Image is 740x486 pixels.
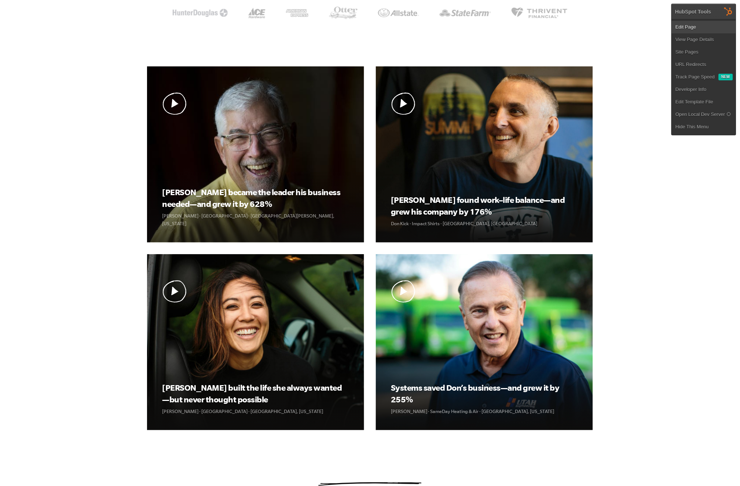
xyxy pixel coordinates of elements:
p: [PERSON_NAME] · [GEOGRAPHIC_DATA] · [GEOGRAPHIC_DATA], [US_STATE] [162,408,349,415]
a: Track Page Speed [672,71,718,83]
a: Edit Template File [672,96,736,108]
img: Client [173,9,228,17]
p: Don Kick · Impact Shirts · [GEOGRAPHIC_DATA], [GEOGRAPHIC_DATA] [391,220,578,227]
a: Open Local Dev Server [672,108,736,121]
iframe: Chat Widget [576,433,740,486]
img: Play Video [162,92,187,115]
a: Play Video Play Video Systems saved Don’s business—and grew it by 255% [PERSON_NAME] · SameDay He... [376,254,593,430]
img: Client [286,9,308,17]
p: [PERSON_NAME] · [GEOGRAPHIC_DATA] · [GEOGRAPHIC_DATA][PERSON_NAME], [US_STATE] [162,212,349,227]
img: HubSpot Tools Menu Toggle [721,4,736,19]
a: Play Video Play Video [PERSON_NAME] became the leader his business needed—and grew it by 628% [PE... [147,66,364,242]
img: Client [248,8,265,18]
img: Play Video [391,280,416,303]
h3: Systems saved Don’s business—and grew it by 255% [391,382,578,405]
a: Developer Info [672,83,736,96]
img: Client [440,10,491,17]
a: Play Video Play Video [PERSON_NAME] built the life she always wanted—but never thought possible [... [147,254,364,430]
h3: [PERSON_NAME] became the leader his business needed—and grew it by 628% [162,186,349,210]
h3: [PERSON_NAME] found work–life balance—and grew his company by 176% [391,194,578,218]
div: HubSpot Tools [675,8,711,15]
img: Client [329,7,358,19]
img: Play Video [391,92,416,115]
a: View Page Details [672,33,736,46]
img: Client [378,8,419,17]
a: Play Video Play Video [PERSON_NAME] found work–life balance—and grew his company by 176% Don Kick... [376,66,593,242]
p: [PERSON_NAME] · SameDay Heating & Air · [GEOGRAPHIC_DATA], [US_STATE] [391,408,578,415]
img: Client [512,7,568,18]
div: New [719,74,733,80]
a: Edit Page [672,21,736,33]
img: Play Video [162,280,187,303]
h3: [PERSON_NAME] built the life she always wanted—but never thought possible [162,382,349,405]
div: HubSpot Tools Edit PageView Page DetailsSite PagesURL Redirects Track Page Speed New Developer In... [671,4,736,135]
a: URL Redirects [672,58,736,71]
a: Site Pages [672,46,736,58]
a: Hide This Menu [672,121,736,133]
